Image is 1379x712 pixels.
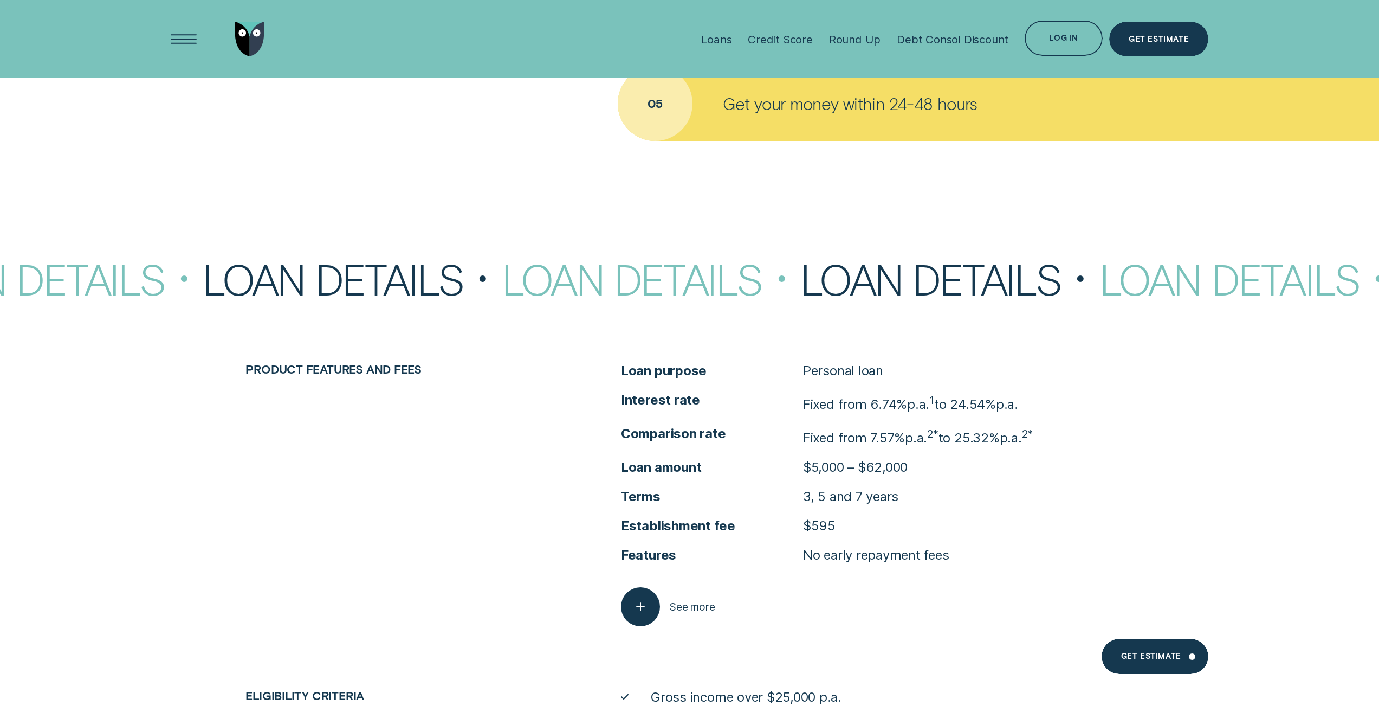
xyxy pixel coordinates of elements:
[907,396,929,412] span: p.a.
[829,33,881,46] div: Round Up
[905,430,927,446] span: Per Annum
[803,459,908,476] p: $5,000 – $62,000
[907,396,929,412] span: Per Annum
[621,488,803,505] span: Terms
[670,600,715,613] span: See more
[502,258,800,300] div: Loan Details
[701,33,731,46] div: Loans
[748,33,813,46] div: Credit Score
[621,517,803,535] span: Establishment fee
[800,258,1099,300] div: Loan Details
[1109,22,1208,57] a: Get Estimate
[905,430,927,446] span: p.a.
[803,547,949,564] p: No early repayment fees
[235,22,264,57] img: Wisr
[621,547,803,564] span: Features
[239,689,539,702] div: Eligibility criteria
[803,488,898,505] p: 3, 5 and 7 years
[1102,639,1208,674] a: Get Estimate
[166,22,202,57] button: Open Menu
[803,362,883,380] p: Personal loan
[803,425,1033,447] p: Fixed from 7.57% to 25.32%
[996,396,1018,412] span: p.a.
[203,258,501,300] div: Loan Details
[651,689,841,706] span: Gross income over $25,000 p.a.
[1000,430,1022,446] span: p.a.
[996,396,1018,412] span: Per Annum
[929,394,934,407] sup: 1
[1025,21,1103,56] button: Log in
[803,392,1018,413] p: Fixed from 6.74% to 24.54%
[621,392,803,409] span: Interest rate
[239,362,539,376] div: Product features and fees
[803,517,836,535] p: $595
[621,362,803,380] span: Loan purpose
[621,459,803,476] span: Loan amount
[621,587,715,626] button: See more
[621,425,803,442] span: Comparison rate
[723,93,977,114] p: Get your money within 24-48 hours
[1000,430,1022,446] span: Per Annum
[897,33,1008,46] div: Debt Consol Discount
